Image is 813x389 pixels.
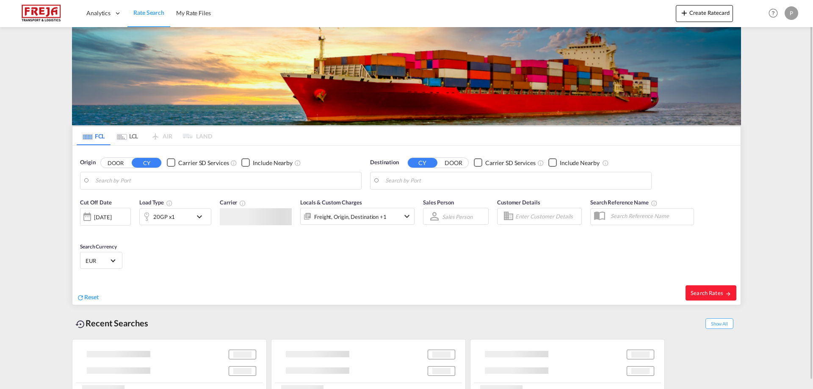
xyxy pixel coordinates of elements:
span: Analytics [86,9,111,17]
md-pagination-wrapper: Use the left and right arrow keys to navigate between tabs [77,127,212,145]
div: Freight Origin Destination Factory Stuffingicon-chevron-down [300,208,415,225]
md-select: Select Currency: € EUREuro [85,254,118,267]
md-icon: icon-plus 400-fg [679,8,689,18]
md-icon: Unchecked: Search for CY (Container Yard) services for all selected carriers.Checked : Search for... [537,160,544,166]
md-icon: icon-arrow-right [725,291,731,297]
md-icon: icon-chevron-down [402,211,412,221]
span: Rate Search [133,9,164,16]
span: Customer Details [497,199,540,206]
div: Recent Searches [72,314,152,333]
md-datepicker: Select [80,225,86,236]
span: Search Currency [80,243,117,250]
md-icon: icon-backup-restore [75,319,86,329]
span: Show All [705,318,733,329]
div: Help [766,6,785,21]
md-checkbox: Checkbox No Ink [241,158,293,167]
span: Search Reference Name [590,199,658,206]
md-select: Sales Person [441,210,473,223]
div: Include Nearby [253,159,293,167]
button: CY [408,158,437,168]
md-icon: icon-chevron-down [194,212,209,222]
span: Help [766,6,780,20]
md-checkbox: Checkbox No Ink [474,158,536,167]
span: EUR [86,257,109,265]
span: Origin [80,158,95,167]
div: icon-refreshReset [77,293,99,302]
div: [DATE] [94,213,111,221]
input: Search by Port [385,174,647,187]
img: LCL+%26+FCL+BACKGROUND.png [72,27,741,125]
input: Search by Port [95,174,357,187]
md-icon: Unchecked: Ignores neighbouring ports when fetching rates.Checked : Includes neighbouring ports w... [602,160,609,166]
span: My Rate Files [176,9,211,17]
span: Carrier [220,199,246,206]
span: Destination [370,158,399,167]
input: Search Reference Name [606,210,694,222]
div: 20GP x1 [153,211,175,223]
div: Carrier SD Services [485,159,536,167]
md-icon: Your search will be saved by the below given name [651,200,658,207]
span: Search Rates [691,290,731,296]
button: DOOR [439,158,468,168]
img: 586607c025bf11f083711d99603023e7.png [13,4,70,23]
md-icon: icon-information-outline [166,200,173,207]
div: [DATE] [80,208,131,226]
div: P [785,6,798,20]
div: Freight Origin Destination Factory Stuffing [314,211,387,223]
md-checkbox: Checkbox No Ink [167,158,229,167]
div: 20GP x1icon-chevron-down [139,208,211,225]
div: Origin DOOR CY Checkbox No InkUnchecked: Search for CY (Container Yard) services for all selected... [72,146,741,305]
input: Enter Customer Details [515,210,579,223]
span: Cut Off Date [80,199,112,206]
span: Sales Person [423,199,454,206]
md-icon: Unchecked: Ignores neighbouring ports when fetching rates.Checked : Includes neighbouring ports w... [294,160,301,166]
md-tab-item: LCL [111,127,144,145]
div: Include Nearby [560,159,600,167]
button: DOOR [101,158,130,168]
md-tab-item: FCL [77,127,111,145]
button: icon-plus 400-fgCreate Ratecard [676,5,733,22]
button: CY [132,158,161,168]
span: Locals & Custom Charges [300,199,362,206]
md-checkbox: Checkbox No Ink [548,158,600,167]
span: Load Type [139,199,173,206]
button: Search Ratesicon-arrow-right [686,285,736,301]
md-icon: icon-refresh [77,294,84,301]
md-icon: The selected Trucker/Carrierwill be displayed in the rate results If the rates are from another f... [239,200,246,207]
span: Reset [84,293,99,301]
md-icon: Unchecked: Search for CY (Container Yard) services for all selected carriers.Checked : Search for... [230,160,237,166]
div: Carrier SD Services [178,159,229,167]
